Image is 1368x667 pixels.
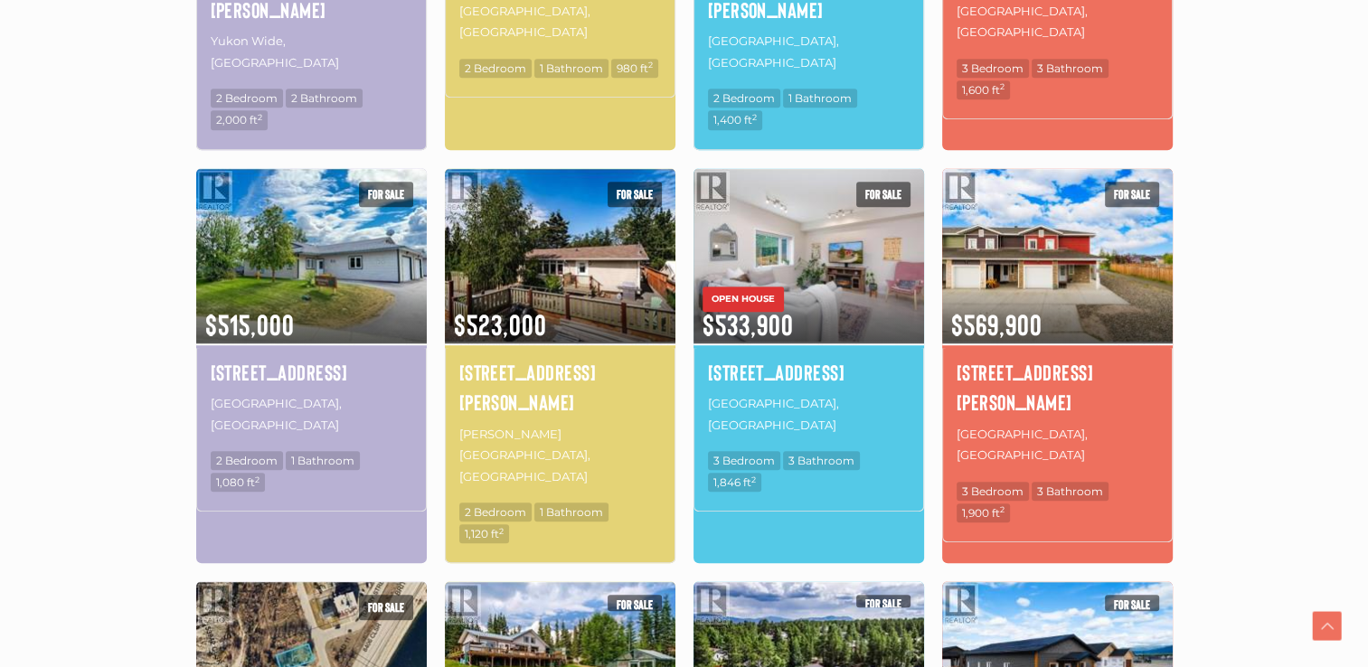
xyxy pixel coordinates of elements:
span: 2 Bedroom [459,503,532,521]
span: OPEN HOUSE [703,287,784,312]
span: 1,400 ft [708,110,762,129]
sup: 2 [752,112,757,122]
span: 3 Bathroom [1032,59,1109,78]
sup: 2 [1000,504,1005,514]
a: [STREET_ADDRESS] [708,357,910,388]
span: For sale [608,182,662,207]
p: [GEOGRAPHIC_DATA], [GEOGRAPHIC_DATA] [957,422,1158,468]
span: For sale [359,595,413,620]
span: 1,600 ft [957,80,1010,99]
span: $515,000 [196,284,427,343]
span: 2 Bedroom [708,89,780,108]
span: 3 Bathroom [783,451,860,470]
span: For sale [856,182,910,207]
span: 3 Bedroom [957,482,1029,501]
a: [STREET_ADDRESS][PERSON_NAME] [957,357,1158,418]
span: 2 Bedroom [211,89,283,108]
span: 3 Bedroom [708,451,780,470]
span: 1 Bathroom [534,503,609,521]
span: $533,900 [693,284,924,343]
span: For sale [856,595,910,607]
sup: 2 [648,60,653,70]
sup: 2 [258,112,262,122]
span: 1 Bathroom [534,59,609,78]
span: $569,900 [942,284,1173,343]
img: 1-19 BAILEY PLACE, Whitehorse, Yukon [942,165,1173,345]
span: 2,000 ft [211,110,268,129]
img: 20-92 ISKOOT CRESCENT, Whitehorse, Yukon [693,165,924,345]
span: 1 Bathroom [286,451,360,470]
span: 2 Bedroom [459,59,532,78]
span: For sale [1105,595,1159,610]
span: 1,080 ft [211,473,265,492]
a: [STREET_ADDRESS][PERSON_NAME] [459,357,661,418]
p: [GEOGRAPHIC_DATA], [GEOGRAPHIC_DATA] [708,391,910,437]
span: 1,120 ft [459,524,509,543]
span: 3 Bedroom [957,59,1029,78]
sup: 2 [255,474,259,484]
span: 3 Bathroom [1032,482,1109,501]
span: 1 Bathroom [783,89,857,108]
sup: 2 [1000,81,1005,91]
a: [STREET_ADDRESS] [211,357,412,388]
span: 1,900 ft [957,503,1010,522]
span: 2 Bedroom [211,451,283,470]
span: $523,000 [445,284,675,343]
p: [PERSON_NAME][GEOGRAPHIC_DATA], [GEOGRAPHIC_DATA] [459,422,661,489]
img: 116 LOWELL STREET, Haines Junction, Yukon [445,165,675,345]
img: 1-30 NORMANDY ROAD, Whitehorse, Yukon [196,165,427,345]
span: 1,846 ft [708,473,761,492]
span: 980 ft [611,59,658,78]
span: For sale [359,182,413,207]
sup: 2 [751,474,756,484]
p: Yukon Wide, [GEOGRAPHIC_DATA] [211,29,412,75]
sup: 2 [499,526,504,536]
span: 2 Bathroom [286,89,363,108]
span: For sale [608,595,662,611]
p: [GEOGRAPHIC_DATA], [GEOGRAPHIC_DATA] [708,29,910,75]
p: [GEOGRAPHIC_DATA], [GEOGRAPHIC_DATA] [211,391,412,437]
span: For sale [1105,182,1159,207]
